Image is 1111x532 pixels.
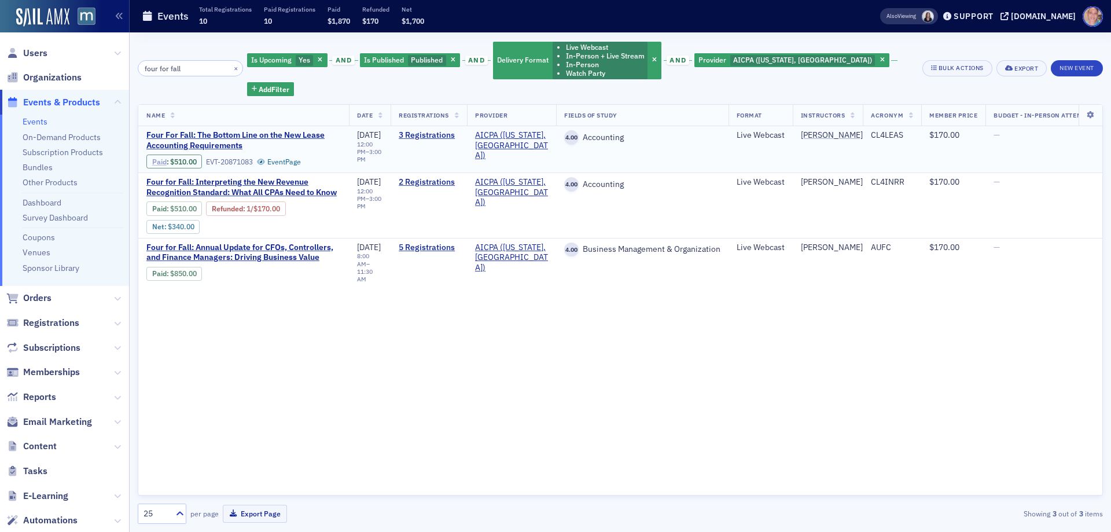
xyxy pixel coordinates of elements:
span: and [332,56,355,65]
div: Paid: 3 - $51000 [146,155,202,168]
button: AddFilter [247,82,295,97]
a: AICPA ([US_STATE], [GEOGRAPHIC_DATA]) [475,130,548,161]
button: Export Page [223,505,287,523]
p: Refunded [362,5,389,13]
span: AICPA ([US_STATE], [GEOGRAPHIC_DATA]) [733,55,872,64]
span: $850.00 [170,269,197,278]
span: $1,700 [402,16,424,25]
span: 4.00 [564,243,579,257]
div: Live Webcast [737,130,785,141]
time: 12:00 PM [357,187,373,203]
time: 11:30 AM [357,267,373,283]
span: Business Management & Organization [579,244,720,255]
a: Paid [152,204,167,213]
div: AICPA (Washington, DC) [694,53,889,68]
span: : [152,157,170,166]
a: Subscriptions [6,342,80,354]
span: Registrations [399,111,449,119]
div: [PERSON_NAME] [801,130,863,141]
a: Tasks [6,465,47,478]
span: Fields Of Study [564,111,617,119]
a: New Event [1051,62,1103,72]
a: AICPA ([US_STATE], [GEOGRAPHIC_DATA]) [475,243,548,273]
li: Watch Party [566,69,645,78]
a: Events [23,116,47,127]
label: per page [190,508,219,519]
div: – [357,141,382,163]
span: Tasks [23,465,47,478]
span: and [667,56,689,65]
span: $170.00 [929,130,959,140]
p: Paid Registrations [264,5,315,13]
a: [PERSON_NAME] [801,177,863,188]
span: : [152,269,170,278]
span: Yes [299,55,310,64]
span: Net : [152,222,168,231]
div: Bulk Actions [939,65,984,71]
span: — [994,177,1000,187]
img: SailAMX [78,8,95,25]
a: Venues [23,247,50,258]
div: AUFC [871,243,913,253]
span: $1,870 [328,16,350,25]
div: – [357,188,382,210]
span: — [994,130,1000,140]
div: Net: $34000 [146,220,200,234]
span: Events & Products [23,96,100,109]
span: Kelly Brown [922,10,934,23]
span: Member Price [929,111,977,119]
span: AICPA (Washington, DC) [475,130,548,161]
span: Add Filter [259,84,289,94]
span: Memberships [23,366,80,379]
button: [DOMAIN_NAME] [1000,12,1080,20]
a: 5 Registrations [399,243,459,253]
a: Organizations [6,71,82,84]
button: × [231,63,241,73]
span: 4.00 [564,177,579,192]
span: Acronym [871,111,903,119]
a: Memberships [6,366,80,379]
div: Export [1014,65,1038,72]
div: CL4INRR [871,177,913,188]
div: Live Webcast [737,177,785,188]
span: [DATE] [357,177,381,187]
a: On-Demand Products [23,132,101,142]
a: EventPage [257,157,301,166]
span: Published [411,55,443,64]
button: Export [996,60,1047,76]
a: 3 Registrations [399,130,459,141]
span: — [994,242,1000,252]
a: Content [6,440,57,453]
a: Email Marketing [6,416,92,428]
time: 3:00 PM [357,148,381,163]
span: $510.00 [170,204,197,213]
p: Paid [328,5,350,13]
span: [DATE] [357,130,381,140]
a: Sponsor Library [23,263,79,273]
span: Subscriptions [23,342,80,354]
a: E-Learning [6,490,68,502]
span: $170.00 [253,204,280,213]
span: 4.00 [564,130,579,145]
div: – [357,252,382,283]
span: Name [146,111,165,119]
span: Email Marketing [23,416,92,428]
a: [PERSON_NAME] [801,243,863,253]
a: Orders [6,292,51,304]
a: Four For Fall: The Bottom Line on the New Lease Accounting Requirements [146,130,341,151]
a: Dashboard [23,197,61,208]
h1: Events [157,9,189,23]
span: Automations [23,514,78,527]
a: Coupons [23,232,55,243]
a: Subscription Products [23,147,103,157]
div: EVT-20871083 [206,157,253,166]
span: 10 [199,16,207,25]
a: View Homepage [69,8,95,27]
span: Reports [23,391,56,403]
span: $510.00 [170,157,197,166]
p: Net [402,5,424,13]
div: Refunded: 3 - $51000 [206,201,285,215]
li: Live Webcast [566,43,645,52]
a: Four for Fall: Interpreting the New Revenue Recognition Standard: What All CPAs Need to Know [146,177,341,197]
